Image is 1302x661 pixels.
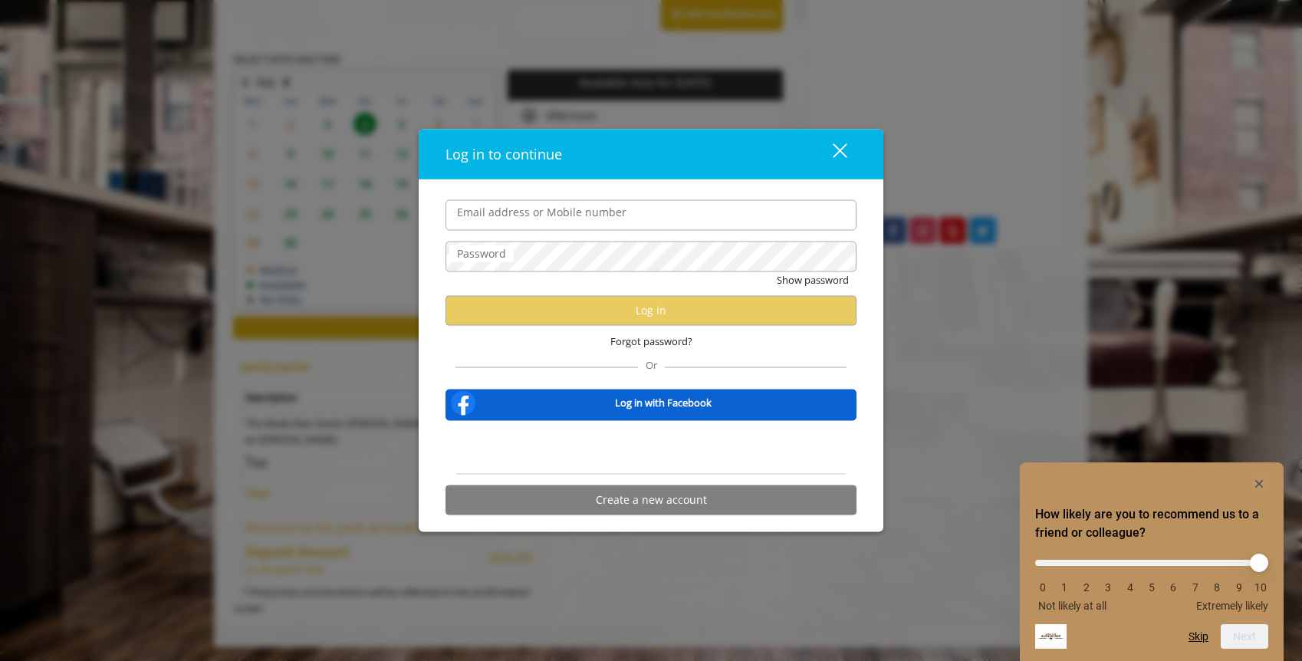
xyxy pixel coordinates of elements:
[446,241,856,271] input: Password
[1144,581,1159,594] li: 5
[1189,630,1208,643] button: Skip
[564,430,738,464] iframe: Sign in with Google Button
[777,271,849,288] button: Show password
[638,357,665,371] span: Or
[815,143,846,166] div: close dialog
[1253,581,1268,594] li: 10
[446,485,856,515] button: Create a new account
[1035,581,1050,594] li: 0
[1188,581,1203,594] li: 7
[1166,581,1181,594] li: 6
[1079,581,1094,594] li: 2
[1057,581,1072,594] li: 1
[1035,475,1268,649] div: How likely are you to recommend us to a friend or colleague? Select an option from 0 to 10, with ...
[1035,505,1268,542] h2: How likely are you to recommend us to a friend or colleague? Select an option from 0 to 10, with ...
[449,245,514,261] label: Password
[446,144,562,163] span: Log in to continue
[610,333,692,349] span: Forgot password?
[804,138,856,169] button: close dialog
[449,203,634,220] label: Email address or Mobile number
[1250,475,1268,493] button: Hide survey
[615,395,712,411] b: Log in with Facebook
[446,199,856,230] input: Email address or Mobile number
[1123,581,1138,594] li: 4
[1196,600,1268,612] span: Extremely likely
[1221,624,1268,649] button: Next question
[1231,581,1247,594] li: 9
[1100,581,1116,594] li: 3
[448,387,478,418] img: facebook-logo
[446,295,856,325] button: Log in
[1035,548,1268,612] div: How likely are you to recommend us to a friend or colleague? Select an option from 0 to 10, with ...
[1209,581,1225,594] li: 8
[1038,600,1106,612] span: Not likely at all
